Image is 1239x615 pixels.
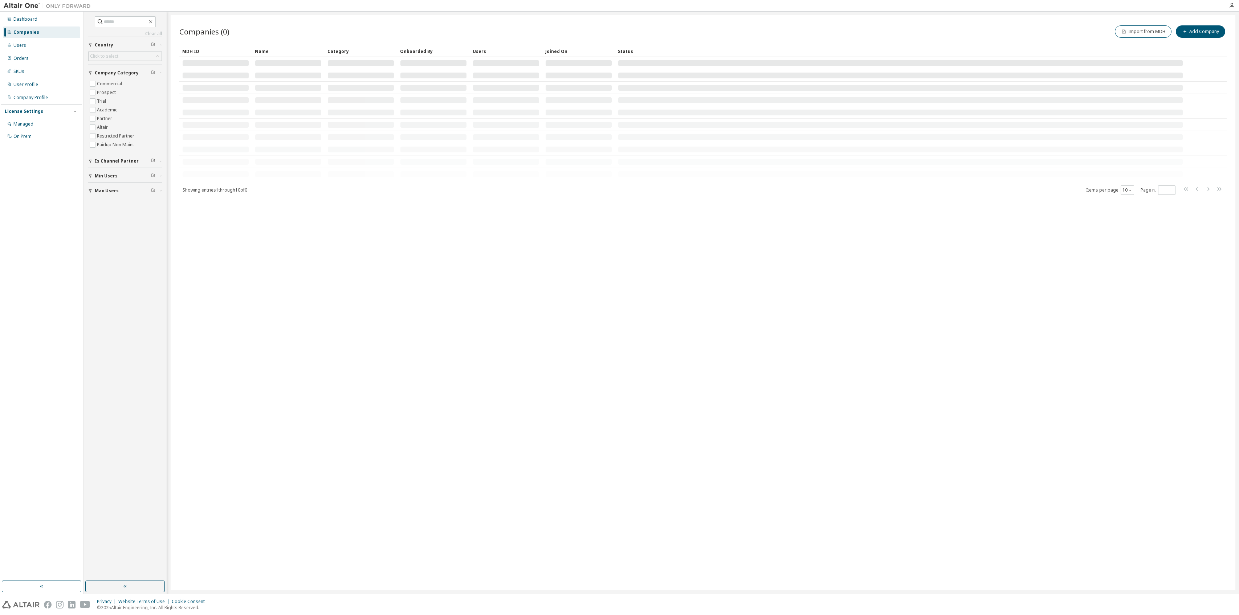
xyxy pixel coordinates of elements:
button: Add Company [1176,25,1225,38]
button: Import from MDH [1115,25,1171,38]
div: Status [618,45,1183,57]
div: Joined On [545,45,612,57]
label: Altair [97,123,109,132]
a: Clear all [88,31,162,37]
label: Academic [97,106,119,114]
span: Clear filter [151,173,155,179]
div: Users [13,42,26,48]
div: Category [327,45,394,57]
p: © 2025 Altair Engineering, Inc. All Rights Reserved. [97,604,209,611]
div: Privacy [97,599,118,604]
button: Company Category [88,65,162,81]
label: Prospect [97,88,117,97]
span: Showing entries 1 through 10 of 0 [183,187,247,193]
button: Max Users [88,183,162,199]
div: User Profile [13,82,38,87]
div: Click to select [89,52,162,61]
div: License Settings [5,108,43,114]
div: Cookie Consent [172,599,209,604]
div: Click to select [90,53,118,59]
div: Company Profile [13,95,48,101]
span: Company Category [95,70,139,76]
img: facebook.svg [44,601,52,608]
div: Name [255,45,322,57]
img: Altair One [4,2,94,9]
span: Items per page [1086,185,1134,195]
span: Clear filter [151,158,155,164]
label: Paidup Non Maint [97,140,135,149]
span: Clear filter [151,188,155,194]
button: Min Users [88,168,162,184]
div: SKUs [13,69,24,74]
span: Companies (0) [179,26,229,37]
img: altair_logo.svg [2,601,40,608]
div: On Prem [13,134,32,139]
div: Orders [13,56,29,61]
span: Is Channel Partner [95,158,139,164]
label: Partner [97,114,114,123]
span: Clear filter [151,42,155,48]
label: Commercial [97,79,123,88]
div: Dashboard [13,16,37,22]
div: MDH ID [182,45,249,57]
div: Onboarded By [400,45,467,57]
button: Is Channel Partner [88,153,162,169]
button: 10 [1122,187,1132,193]
div: Companies [13,29,39,35]
div: Website Terms of Use [118,599,172,604]
span: Country [95,42,113,48]
img: youtube.svg [80,601,90,608]
img: instagram.svg [56,601,64,608]
span: Max Users [95,188,119,194]
div: Users [473,45,539,57]
button: Country [88,37,162,53]
label: Restricted Partner [97,132,136,140]
span: Min Users [95,173,118,179]
span: Page n. [1141,185,1175,195]
label: Trial [97,97,107,106]
span: Clear filter [151,70,155,76]
div: Managed [13,121,33,127]
img: linkedin.svg [68,601,76,608]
